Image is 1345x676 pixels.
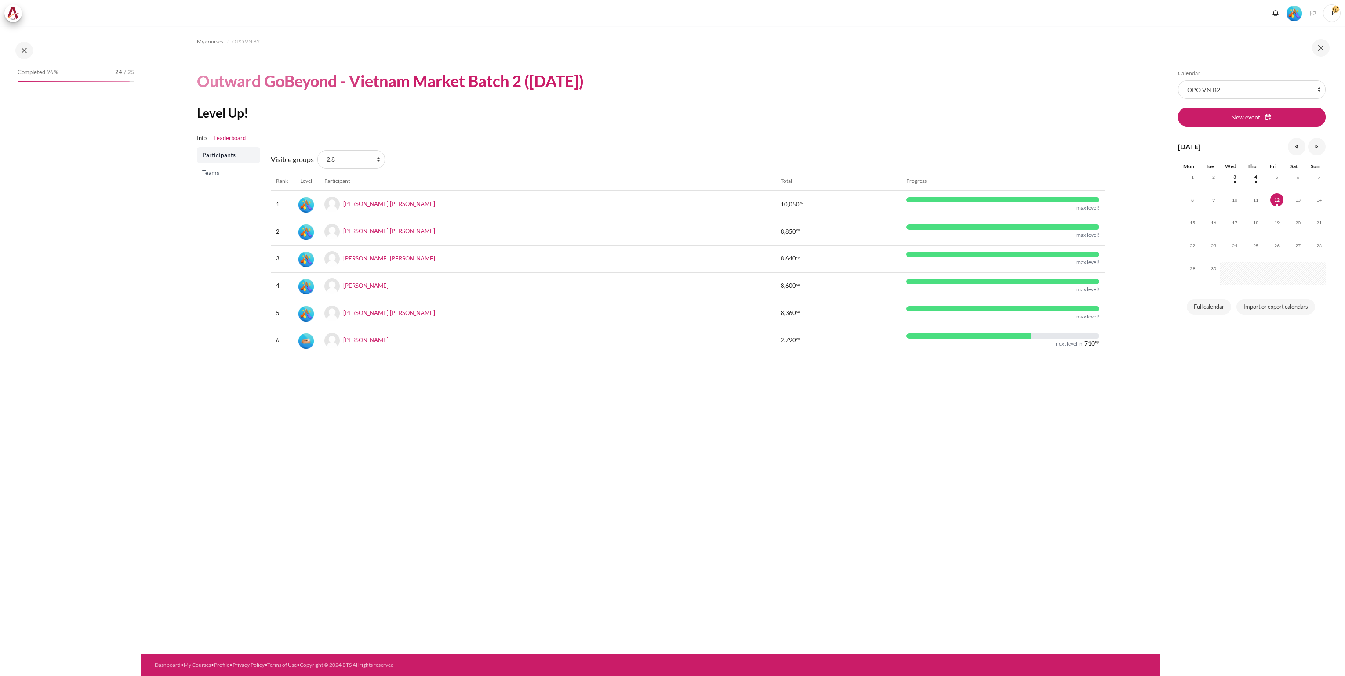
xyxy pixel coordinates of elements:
[298,279,314,294] img: Level #5
[232,38,260,46] span: OPO VN B2
[1207,170,1220,184] span: 2
[1287,5,1302,21] div: Level #5
[202,168,257,177] span: Teams
[1311,163,1320,170] span: Sun
[901,172,1105,191] th: Progress
[1291,170,1305,184] span: 6
[155,662,181,668] a: Dashboard
[271,300,293,327] td: 5
[775,172,901,191] th: Total
[232,36,260,47] a: OPO VN B2
[796,338,800,340] span: xp
[343,255,435,262] a: [PERSON_NAME] [PERSON_NAME]
[319,172,775,191] th: Participant
[1290,163,1298,170] span: Sat
[18,68,58,77] span: Completed 96%
[1095,340,1099,343] span: xp
[1270,193,1283,206] span: 12
[343,336,389,343] a: [PERSON_NAME]
[197,165,260,181] a: Teams
[18,81,130,82] div: 96%
[796,283,800,286] span: xp
[1312,193,1326,206] span: 14
[1270,216,1283,229] span: 19
[1084,340,1095,347] span: 710
[1183,163,1194,170] span: Mon
[1076,204,1099,211] div: max level!
[1207,262,1220,275] span: 30
[214,662,229,668] a: Profile
[293,172,319,191] th: Level
[197,134,207,143] a: Info
[1249,193,1262,206] span: 11
[1186,262,1199,275] span: 29
[1291,193,1305,206] span: 13
[1076,231,1099,239] div: max level!
[1076,286,1099,293] div: max level!
[1186,239,1199,252] span: 22
[1291,239,1305,252] span: 27
[1076,313,1099,320] div: max level!
[1228,170,1241,184] span: 3
[1076,259,1099,266] div: max level!
[1206,163,1214,170] span: Tue
[1312,216,1326,229] span: 21
[1247,163,1257,170] span: Thu
[197,38,223,46] span: My courses
[1262,193,1283,216] td: Today
[298,306,314,322] img: Level #5
[781,200,800,209] span: 10,050
[197,71,584,91] h1: Outward GoBeyond - Vietnam Market Batch 2 ([DATE])
[298,252,314,267] img: Level #5
[271,191,293,218] td: 1
[796,229,800,231] span: xp
[155,661,716,669] div: • • • • •
[1323,4,1341,22] span: TP
[1270,163,1276,170] span: Fri
[800,202,803,204] span: xp
[1249,174,1262,180] a: Thursday, 4 September events
[300,662,394,668] a: Copyright © 2024 BTS All rights reserved
[124,68,134,77] span: / 25
[1291,216,1305,229] span: 20
[7,7,19,20] img: Architeck
[1178,108,1326,126] button: New event
[1207,239,1220,252] span: 23
[796,256,800,258] span: xp
[298,305,314,322] div: Level #5
[298,224,314,240] img: Level #5
[197,147,260,163] a: Participants
[197,105,1105,121] h2: Level Up!
[1228,216,1241,229] span: 17
[1186,193,1199,206] span: 8
[1056,340,1083,347] div: next level in
[1270,197,1283,202] a: Today Friday, 12 September
[271,154,314,165] label: Visible groups
[271,218,293,245] td: 2
[115,68,122,77] span: 24
[1270,239,1283,252] span: 26
[271,245,293,272] td: 3
[343,309,435,316] a: [PERSON_NAME] [PERSON_NAME]
[1228,239,1241,252] span: 24
[298,251,314,267] div: Level #5
[1231,112,1260,122] span: New event
[1287,6,1302,21] img: Level #5
[1186,216,1199,229] span: 15
[202,151,257,159] span: Participants
[781,228,796,236] span: 8,850
[1178,70,1326,316] section: Blocks
[796,311,800,313] span: xp
[1283,5,1305,21] a: Level #5
[781,254,796,263] span: 8,640
[1228,174,1241,180] a: Wednesday, 3 September events
[271,327,293,354] td: 6
[298,333,314,349] div: Level #2
[1187,299,1231,315] a: Full calendar
[1249,170,1262,184] span: 4
[184,662,211,668] a: My Courses
[781,282,796,290] span: 8,600
[1323,4,1341,22] a: User menu
[1270,170,1283,184] span: 5
[1178,70,1326,77] h5: Calendar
